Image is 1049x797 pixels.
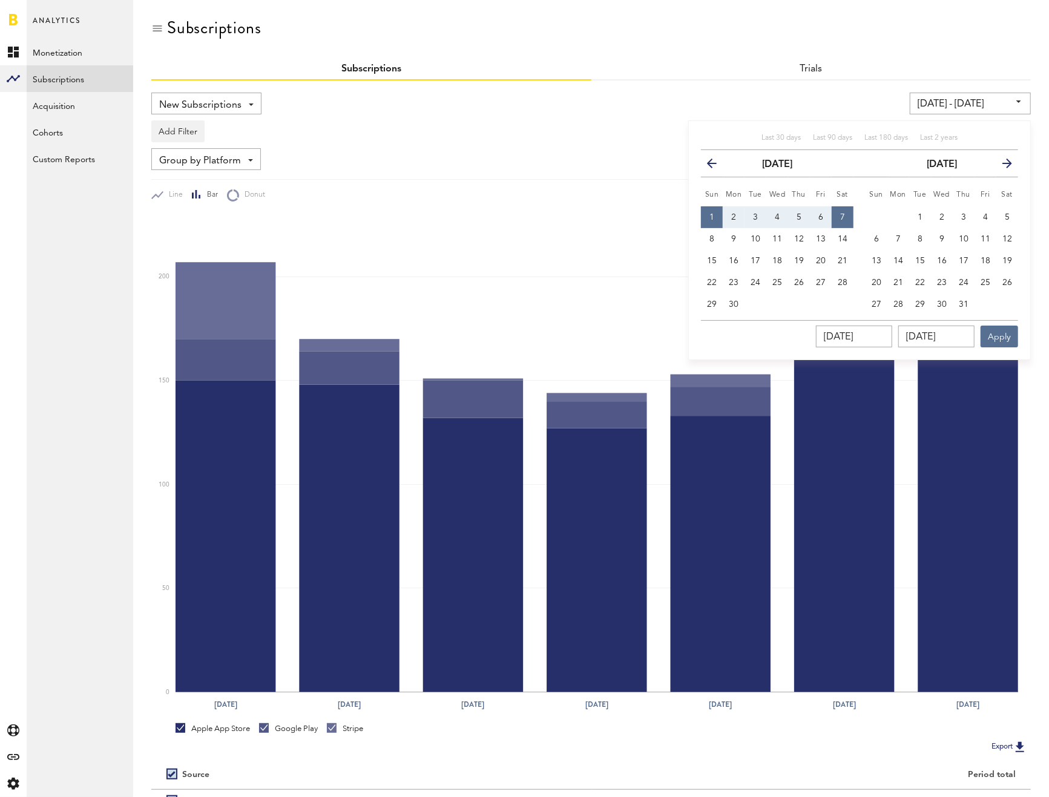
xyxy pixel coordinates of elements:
span: 17 [959,257,968,265]
button: 14 [887,250,909,272]
text: [DATE] [709,699,732,710]
button: 17 [953,250,975,272]
small: Friday [981,191,990,198]
text: 50 [162,586,169,592]
span: 13 [872,257,881,265]
button: 19 [788,250,810,272]
button: 23 [723,272,745,294]
small: Monday [726,191,742,198]
button: 28 [887,294,909,315]
a: Acquisition [27,92,133,119]
small: Thursday [792,191,806,198]
button: 9 [931,228,953,250]
button: 13 [866,250,887,272]
span: New Subscriptions [159,95,242,116]
span: 14 [838,235,847,243]
button: 1 [701,206,723,228]
button: 29 [701,294,723,315]
button: 23 [931,272,953,294]
a: Subscriptions [27,65,133,92]
a: Trials [800,64,822,74]
span: 24 [959,278,968,287]
button: 25 [975,272,996,294]
button: 27 [810,272,832,294]
button: 18 [766,250,788,272]
button: 14 [832,228,853,250]
small: Monday [890,191,907,198]
button: 20 [810,250,832,272]
text: [DATE] [585,699,608,710]
small: Thursday [957,191,971,198]
small: Tuesday [749,191,762,198]
text: [DATE] [214,699,237,710]
button: 16 [723,250,745,272]
a: Subscriptions [341,64,401,74]
button: 17 [745,250,766,272]
span: 7 [896,235,901,243]
span: 19 [1002,257,1012,265]
span: 20 [816,257,826,265]
span: 22 [915,278,925,287]
button: 6 [810,206,832,228]
span: 2 [731,213,736,221]
button: 15 [701,250,723,272]
button: 12 [996,228,1018,250]
button: 3 [953,206,975,228]
div: Stripe [327,723,363,734]
span: 30 [729,300,738,309]
div: Subscriptions [167,18,261,38]
strong: [DATE] [762,160,792,169]
span: 16 [729,257,738,265]
span: Last 90 days [813,134,852,142]
span: Line [163,190,183,200]
span: 4 [775,213,780,221]
span: 21 [893,278,903,287]
text: [DATE] [833,699,856,710]
text: 100 [159,482,169,488]
small: Sunday [705,191,719,198]
span: 9 [731,235,736,243]
button: Apply [981,326,1018,347]
text: 200 [159,274,169,280]
small: Wednesday [934,191,950,198]
button: 8 [909,228,931,250]
small: Wednesday [769,191,786,198]
button: 22 [701,272,723,294]
button: 4 [975,206,996,228]
a: Cohorts [27,119,133,145]
span: Support [25,8,69,19]
span: 3 [961,213,966,221]
button: 30 [931,294,953,315]
button: 21 [887,272,909,294]
button: 11 [975,228,996,250]
button: 2 [723,206,745,228]
button: Export [988,739,1031,755]
button: 24 [953,272,975,294]
button: 20 [866,272,887,294]
small: Saturday [1002,191,1013,198]
span: 27 [816,278,826,287]
span: 26 [1002,278,1012,287]
button: 5 [788,206,810,228]
div: Source [182,770,209,780]
span: 19 [794,257,804,265]
button: 10 [745,228,766,250]
span: 2 [939,213,944,221]
strong: [DATE] [927,160,957,169]
span: Donut [239,190,265,200]
span: Bar [202,190,218,200]
span: 6 [818,213,823,221]
button: 16 [931,250,953,272]
span: 23 [729,278,738,287]
span: 25 [772,278,782,287]
button: 3 [745,206,766,228]
span: 16 [937,257,947,265]
span: 15 [915,257,925,265]
button: 24 [745,272,766,294]
button: 13 [810,228,832,250]
button: 9 [723,228,745,250]
span: Group by Platform [159,151,241,171]
button: 19 [996,250,1018,272]
span: 18 [772,257,782,265]
button: 28 [832,272,853,294]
